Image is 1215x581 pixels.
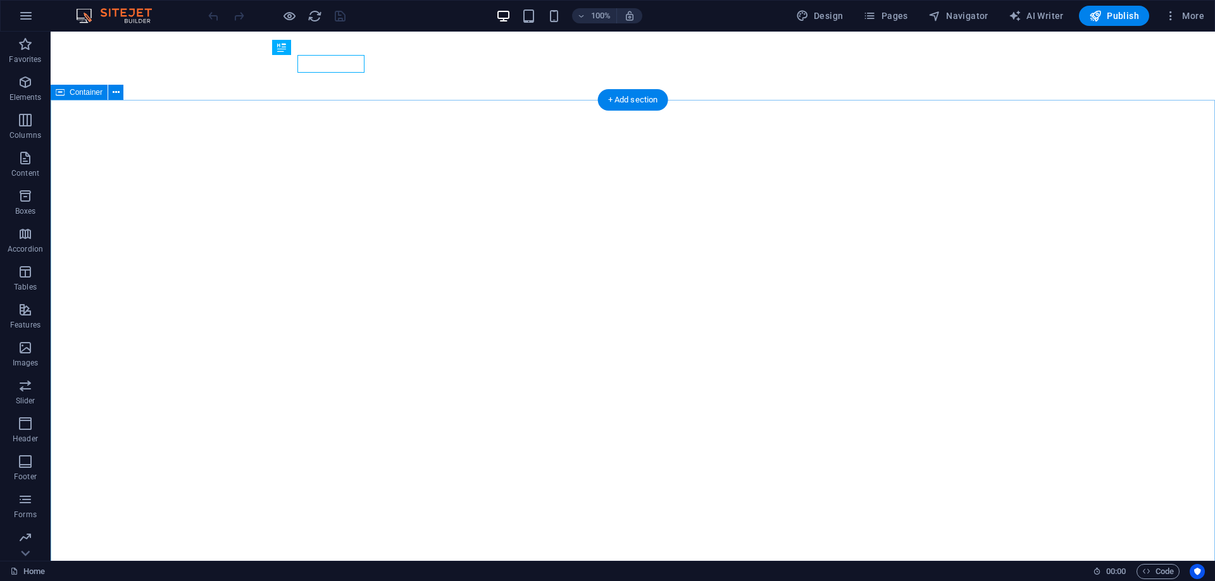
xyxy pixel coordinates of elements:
p: Favorites [9,54,41,64]
p: Tables [14,282,37,292]
p: Images [13,358,39,368]
span: 00 00 [1106,564,1126,579]
p: Features [10,320,40,330]
span: AI Writer [1009,9,1064,22]
button: More [1159,6,1209,26]
span: Pages [863,9,907,22]
p: Header [13,434,38,444]
span: Code [1142,564,1174,579]
span: More [1164,9,1204,22]
button: Code [1137,564,1180,579]
button: reload [307,8,322,23]
button: Navigator [923,6,994,26]
span: : [1115,566,1117,576]
span: Publish [1089,9,1139,22]
p: Content [11,168,39,178]
i: On resize automatically adjust zoom level to fit chosen device. [624,10,635,21]
p: Boxes [15,206,36,216]
i: Reload page [308,9,322,23]
button: 100% [572,8,617,23]
span: Design [796,9,844,22]
p: Accordion [8,244,43,254]
div: Design (Ctrl+Alt+Y) [791,6,849,26]
h6: 100% [591,8,611,23]
button: Usercentrics [1190,564,1205,579]
p: Elements [9,92,42,102]
p: Forms [14,510,37,520]
button: Click here to leave preview mode and continue editing [282,8,297,23]
span: Navigator [928,9,988,22]
button: Publish [1079,6,1149,26]
div: + Add section [598,89,668,111]
h6: Session time [1093,564,1126,579]
button: Design [791,6,849,26]
a: Click to cancel selection. Double-click to open Pages [10,564,45,579]
img: Editor Logo [73,8,168,23]
p: Slider [16,396,35,406]
p: Footer [14,472,37,482]
span: Container [70,89,103,96]
button: Pages [858,6,913,26]
p: Columns [9,130,41,140]
button: AI Writer [1004,6,1069,26]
